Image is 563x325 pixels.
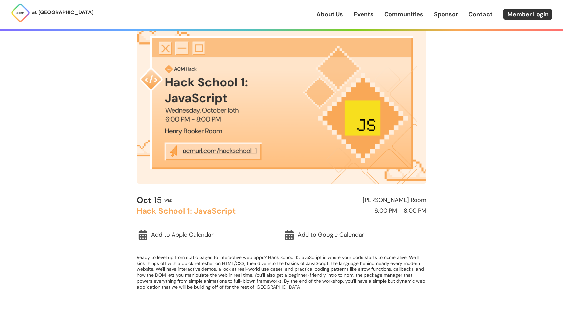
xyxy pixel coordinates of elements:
img: ACM Logo [11,3,30,23]
a: Member Login [503,9,552,20]
a: Events [354,10,374,19]
a: Add to Google Calendar [283,227,426,243]
a: Contact [469,10,493,19]
p: Ready to level up from static pages to interactive web apps? Hack School 1: JavaScript is where y... [137,254,426,290]
b: Oct [137,195,152,206]
h2: 6:00 PM - 8:00 PM [284,208,426,214]
h2: Hack School 1: JavaScript [137,207,279,215]
h2: 15 [137,196,162,205]
a: Add to Apple Calendar [137,227,280,243]
h2: Wed [164,198,173,202]
a: Sponsor [434,10,458,19]
a: at [GEOGRAPHIC_DATA] [11,3,94,23]
p: at [GEOGRAPHIC_DATA] [32,8,94,17]
img: Event Cover Photo [137,21,426,184]
a: About Us [316,10,343,19]
a: Communities [384,10,423,19]
h2: [PERSON_NAME] Room [284,197,426,204]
